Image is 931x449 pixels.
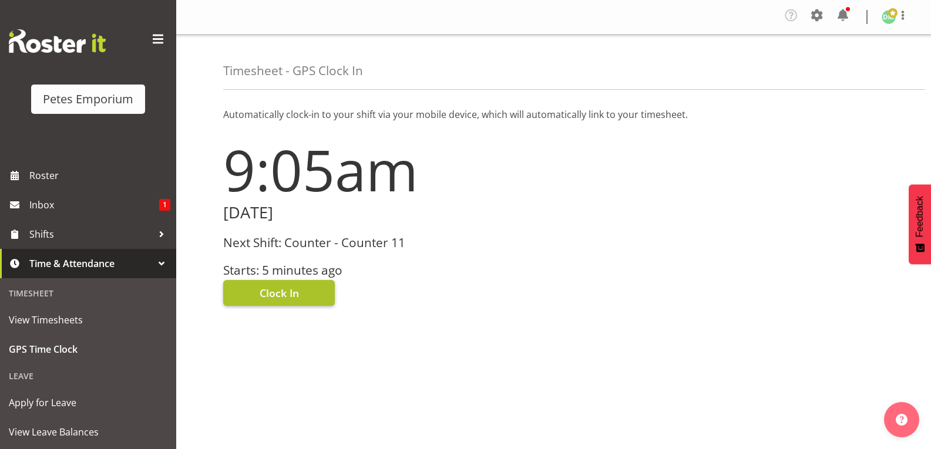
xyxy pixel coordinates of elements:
[3,281,173,305] div: Timesheet
[9,29,106,53] img: Rosterit website logo
[43,90,133,108] div: Petes Emporium
[223,138,547,201] h1: 9:05am
[159,199,170,211] span: 1
[29,255,153,272] span: Time & Attendance
[3,388,173,417] a: Apply for Leave
[3,417,173,447] a: View Leave Balances
[9,311,167,329] span: View Timesheets
[3,364,173,388] div: Leave
[3,335,173,364] a: GPS Time Clock
[9,394,167,411] span: Apply for Leave
[915,196,925,237] span: Feedback
[9,340,167,358] span: GPS Time Clock
[3,305,173,335] a: View Timesheets
[896,414,908,426] img: help-xxl-2.png
[223,236,547,249] h3: Next Shift: Counter - Counter 11
[29,196,159,214] span: Inbox
[29,225,153,243] span: Shifts
[223,264,547,277] h3: Starts: 5 minutes ago
[223,204,547,222] h2: [DATE]
[223,107,884,121] p: Automatically clock-in to your shift via your mobile device, which will automatically link to you...
[223,280,335,306] button: Clock In
[882,10,896,24] img: david-mcauley697.jpg
[9,423,167,441] span: View Leave Balances
[29,167,170,184] span: Roster
[909,184,931,264] button: Feedback - Show survey
[260,285,299,301] span: Clock In
[223,64,363,77] h4: Timesheet - GPS Clock In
